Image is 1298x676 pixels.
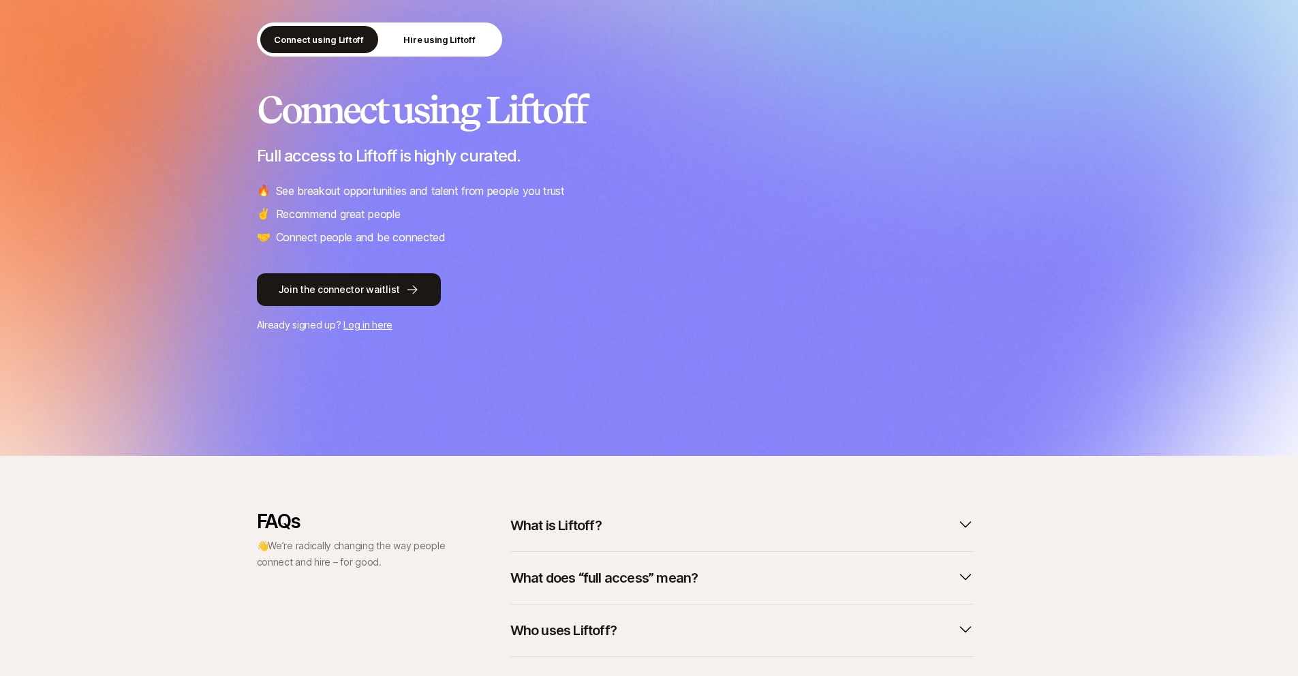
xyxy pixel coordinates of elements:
button: What does “full access” mean? [510,563,974,593]
h2: Connect using Liftoff [257,89,1042,130]
p: What is Liftoff? [510,516,602,535]
a: Join the connector waitlist [257,273,1042,306]
p: Who uses Liftoff? [510,621,617,640]
p: Full access to Liftoff is highly curated. [257,147,1042,166]
a: Log in here [343,319,392,331]
p: 👋 [257,538,448,570]
button: What is Liftoff? [510,510,974,540]
span: We’re radically changing the way people connect and hire – for good. [257,540,446,568]
p: See breakout opportunities and talent from people you trust [276,182,565,200]
p: Hire using Liftoff [403,33,475,46]
button: Who uses Liftoff? [510,615,974,645]
span: 🔥 [257,182,271,200]
p: Connect using Liftoff [274,33,364,46]
p: Connect people and be connected [276,228,446,246]
span: 🤝 [257,228,271,246]
p: Already signed up? [257,317,1042,333]
span: ✌️ [257,205,271,223]
p: What does “full access” mean? [510,568,698,587]
button: Join the connector waitlist [257,273,441,306]
p: FAQs [257,510,448,532]
p: Recommend great people [276,205,401,223]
